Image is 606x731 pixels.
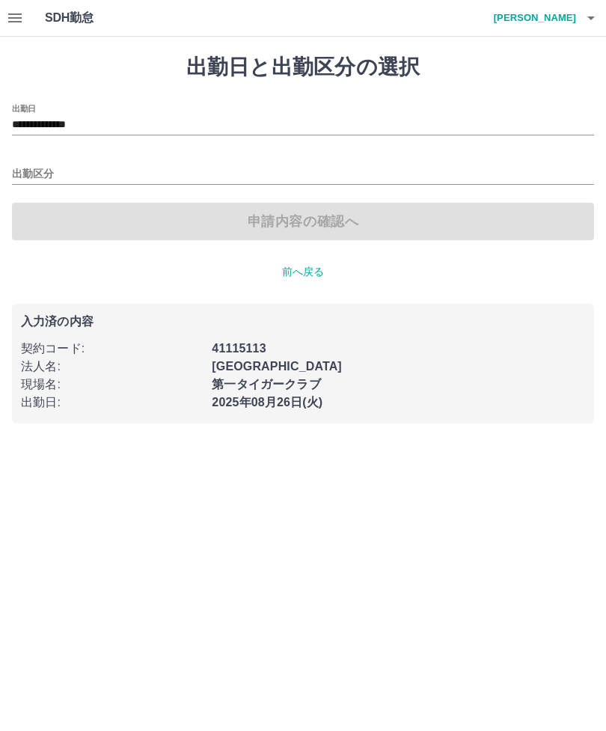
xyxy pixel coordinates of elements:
b: [GEOGRAPHIC_DATA] [212,360,342,373]
b: 41115113 [212,342,266,355]
p: 契約コード : [21,340,203,358]
b: 2025年08月26日(火) [212,396,322,409]
label: 出勤日 [12,103,36,114]
p: 現場名 : [21,376,203,394]
p: 入力済の内容 [21,316,585,328]
p: 法人名 : [21,358,203,376]
p: 出勤日 : [21,394,203,412]
h1: 出勤日と出勤区分の選択 [12,55,594,80]
p: 前へ戻る [12,264,594,280]
b: 第一タイガークラブ [212,378,320,391]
